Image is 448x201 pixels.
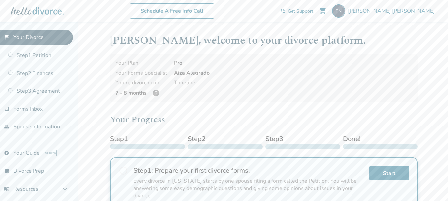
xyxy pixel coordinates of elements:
a: Schedule A Free Info Call [130,3,214,19]
iframe: Chat Widget [415,169,448,201]
span: Get Support [288,8,313,14]
div: Your Forms Specialist: [115,69,169,76]
span: AI beta [44,150,57,156]
div: Your Plan: [115,59,169,67]
a: Start [369,166,409,180]
span: radio_button_unchecked [119,166,128,175]
div: 7 - 8 months [115,89,169,97]
span: people [4,124,9,129]
div: Aiza Alegrado [174,69,413,76]
span: inbox [4,106,9,112]
h2: Your Progress [110,113,418,126]
span: expand_more [61,185,69,193]
div: Pro [174,59,413,67]
span: list_alt_check [4,168,9,174]
span: shopping_cart [319,7,327,15]
div: You're divorcing in: [115,79,169,86]
a: phone_in_talkGet Support [280,8,313,14]
span: Forms Inbox [13,105,43,113]
span: menu_book [4,186,9,192]
span: Resources [4,185,38,193]
span: phone_in_talk [280,8,285,14]
span: Step 3 [265,134,340,144]
img: ptnieberding@gmail.com [332,4,345,18]
span: Step 1 [110,134,185,144]
p: Every divorce in [US_STATE] starts by one spouse filing a form called the Petition. You will be a... [133,177,364,199]
span: Done! [343,134,418,144]
span: flag_2 [4,35,9,40]
h1: [PERSON_NAME] , welcome to your divorce platform. [110,32,418,49]
span: Step 2 [188,134,263,144]
span: explore [4,150,9,156]
div: Timeline: [174,79,413,86]
strong: Step 1 : [133,166,153,175]
h2: Prepare your first divorce forms. [133,166,364,175]
span: [PERSON_NAME] [PERSON_NAME] [348,7,437,15]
